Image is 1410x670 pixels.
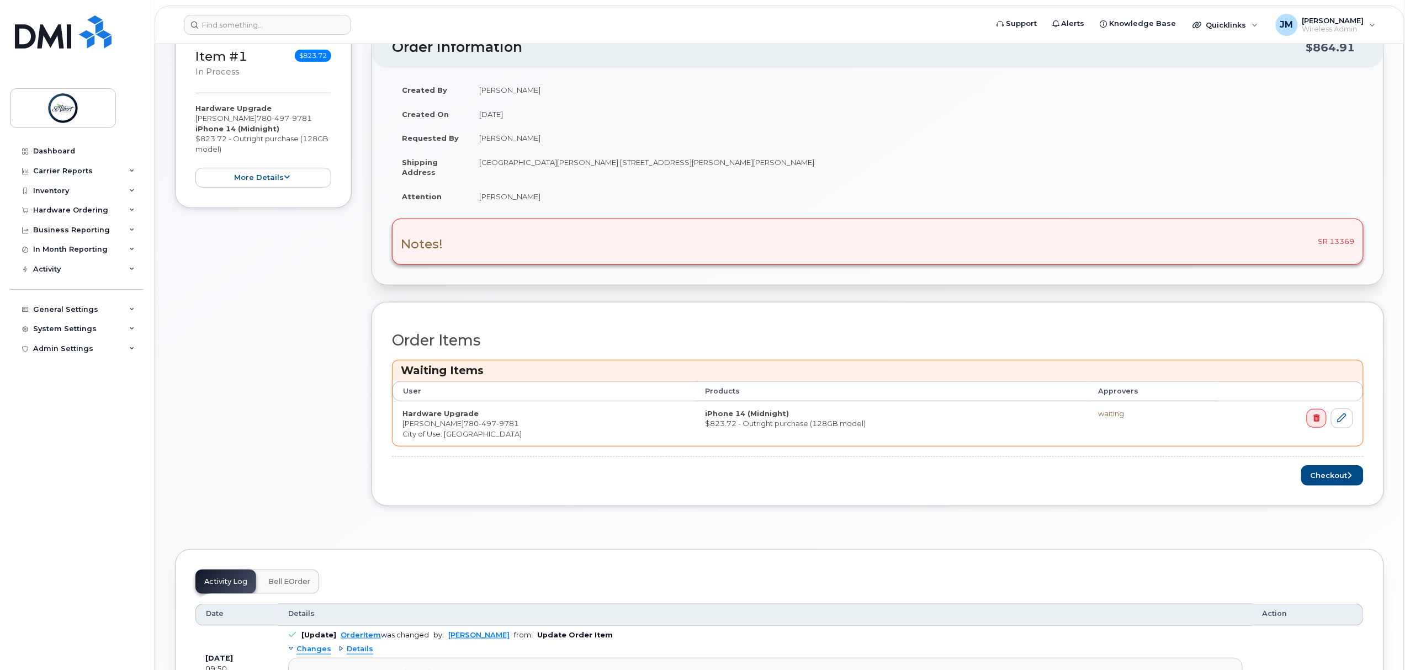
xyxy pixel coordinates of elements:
[464,419,519,428] span: 780
[296,644,331,655] span: Changes
[1206,20,1247,29] span: Quicklinks
[289,114,312,123] span: 9781
[1062,18,1085,29] span: Alerts
[469,184,1364,209] td: [PERSON_NAME]
[206,609,224,619] span: Date
[295,50,331,62] span: $823.72
[401,363,1355,378] h3: Waiting Items
[1098,408,1209,419] div: waiting
[1253,604,1364,626] th: Action
[301,631,336,639] b: [Update]
[433,631,444,639] span: by:
[1301,465,1364,486] button: Checkout
[469,78,1364,102] td: [PERSON_NAME]
[341,631,429,639] div: was changed
[514,631,533,639] span: from:
[257,114,312,123] span: 780
[705,409,789,418] strong: iPhone 14 (Midnight)
[393,381,695,401] th: User
[402,134,459,142] strong: Requested By
[1306,37,1355,58] div: $864.91
[1045,13,1093,35] a: Alerts
[695,401,1088,446] td: $823.72 - Outright purchase (128GB model)
[268,577,310,586] span: Bell eOrder
[989,13,1045,35] a: Support
[392,332,1364,349] h2: Order Items
[402,110,449,119] strong: Created On
[1093,13,1184,35] a: Knowledge Base
[288,609,315,619] span: Details
[1280,18,1294,31] span: JM
[393,401,695,446] td: [PERSON_NAME] City of Use: [GEOGRAPHIC_DATA]
[195,124,279,133] strong: iPhone 14 (Midnight)
[195,104,272,113] strong: Hardware Upgrade
[537,631,613,639] b: Update Order Item
[195,49,247,64] a: Item #1
[272,114,289,123] span: 497
[392,219,1364,265] div: SR 13369
[469,102,1364,126] td: [DATE]
[469,150,1364,184] td: [GEOGRAPHIC_DATA][PERSON_NAME] [STREET_ADDRESS][PERSON_NAME][PERSON_NAME]
[195,67,239,77] small: in process
[195,168,331,188] button: more details
[1302,16,1364,25] span: [PERSON_NAME]
[1185,14,1266,36] div: Quicklinks
[1302,25,1364,34] span: Wireless Admin
[347,644,373,655] span: Details
[195,103,331,188] div: [PERSON_NAME] $823.72 - Outright purchase (128GB model)
[1088,381,1219,401] th: Approvers
[469,126,1364,150] td: [PERSON_NAME]
[184,15,351,35] input: Find something...
[402,86,447,94] strong: Created By
[448,631,510,639] a: [PERSON_NAME]
[695,381,1088,401] th: Products
[1110,18,1176,29] span: Knowledge Base
[401,237,443,251] h3: Notes!
[205,654,233,662] b: [DATE]
[402,409,479,418] strong: Hardware Upgrade
[402,158,438,177] strong: Shipping Address
[402,192,442,201] strong: Attention
[392,40,1306,55] h2: Order Information
[1268,14,1384,36] div: Jayden Melnychuk
[341,631,381,639] a: OrderItem
[1006,18,1037,29] span: Support
[479,419,496,428] span: 497
[496,419,519,428] span: 9781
